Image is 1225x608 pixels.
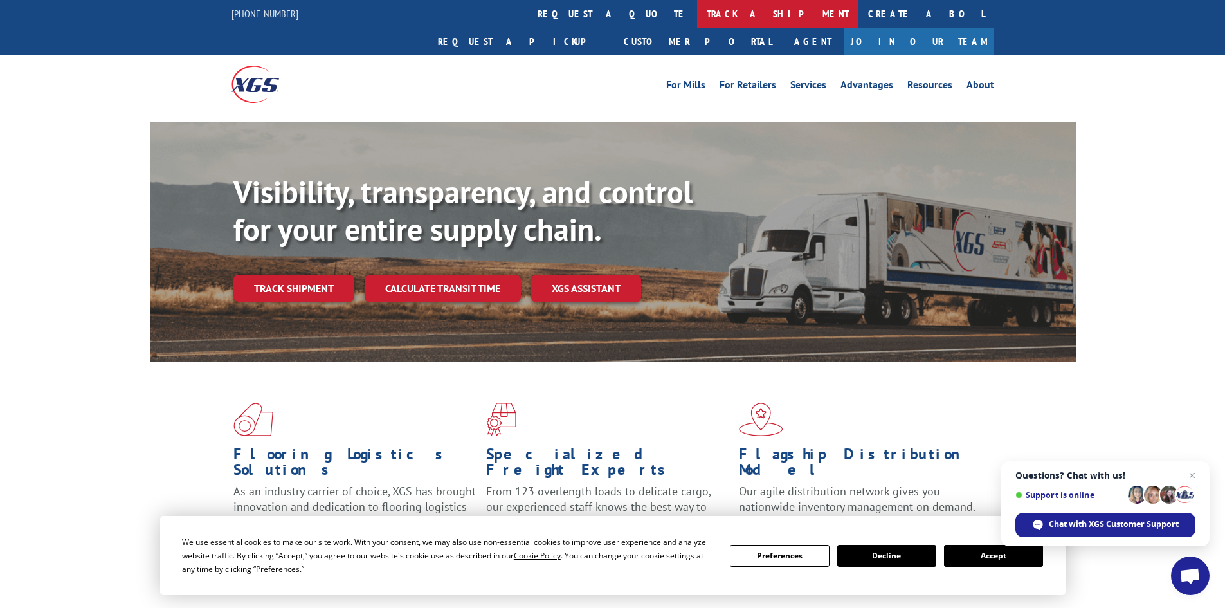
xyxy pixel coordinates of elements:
[720,80,776,94] a: For Retailers
[739,403,783,436] img: xgs-icon-flagship-distribution-model-red
[486,484,729,541] p: From 123 overlength loads to delicate cargo, our experienced staff knows the best way to move you...
[233,403,273,436] img: xgs-icon-total-supply-chain-intelligence-red
[614,28,781,55] a: Customer Portal
[233,172,693,249] b: Visibility, transparency, and control for your entire supply chain.
[1171,557,1210,595] a: Open chat
[730,545,829,567] button: Preferences
[182,535,714,576] div: We use essential cookies to make our site work. With your consent, we may also use non-essential ...
[1015,513,1195,537] span: Chat with XGS Customer Support
[233,447,476,484] h1: Flooring Logistics Solutions
[514,550,561,561] span: Cookie Policy
[233,275,354,302] a: Track shipment
[486,447,729,484] h1: Specialized Freight Experts
[844,28,994,55] a: Join Our Team
[256,564,300,575] span: Preferences
[907,80,952,94] a: Resources
[531,275,641,302] a: XGS ASSISTANT
[739,484,975,514] span: Our agile distribution network gives you nationwide inventory management on demand.
[365,275,521,302] a: Calculate transit time
[1015,470,1195,481] span: Questions? Chat with us!
[966,80,994,94] a: About
[231,7,298,20] a: [PHONE_NUMBER]
[428,28,614,55] a: Request a pickup
[739,447,982,484] h1: Flagship Distribution Model
[944,545,1043,567] button: Accept
[666,80,705,94] a: For Mills
[233,484,476,530] span: As an industry carrier of choice, XGS has brought innovation and dedication to flooring logistics...
[486,403,516,436] img: xgs-icon-focused-on-flooring-red
[160,516,1066,595] div: Cookie Consent Prompt
[1049,519,1179,530] span: Chat with XGS Customer Support
[781,28,844,55] a: Agent
[790,80,826,94] a: Services
[1015,490,1123,500] span: Support is online
[837,545,936,567] button: Decline
[840,80,893,94] a: Advantages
